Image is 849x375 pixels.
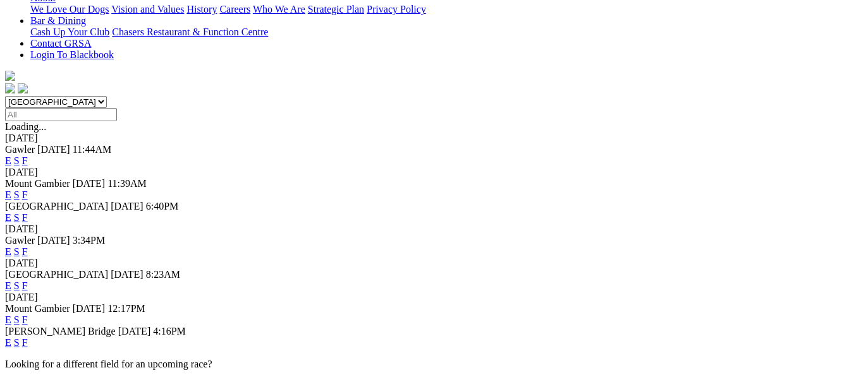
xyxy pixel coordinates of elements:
[30,4,844,15] div: About
[111,201,144,211] span: [DATE]
[5,337,11,348] a: E
[107,178,147,189] span: 11:39AM
[111,4,184,15] a: Vision and Values
[30,38,91,49] a: Contact GRSA
[219,4,250,15] a: Careers
[30,27,109,37] a: Cash Up Your Club
[14,212,20,223] a: S
[22,337,28,348] a: F
[37,235,70,246] span: [DATE]
[308,4,364,15] a: Strategic Plan
[5,269,108,280] span: [GEOGRAPHIC_DATA]
[22,189,28,200] a: F
[5,108,117,121] input: Select date
[5,235,35,246] span: Gawler
[111,269,144,280] span: [DATE]
[153,326,186,336] span: 4:16PM
[30,27,844,38] div: Bar & Dining
[5,212,11,223] a: E
[22,212,28,223] a: F
[18,83,28,93] img: twitter.svg
[5,167,844,178] div: [DATE]
[73,235,106,246] span: 3:34PM
[5,133,844,144] div: [DATE]
[5,258,844,269] div: [DATE]
[112,27,268,37] a: Chasers Restaurant & Function Centre
[14,314,20,325] a: S
[14,189,20,200] a: S
[37,144,70,155] span: [DATE]
[22,155,28,166] a: F
[30,49,114,60] a: Login To Blackbook
[118,326,151,336] span: [DATE]
[5,326,116,336] span: [PERSON_NAME] Bridge
[14,246,20,257] a: S
[5,223,844,235] div: [DATE]
[5,246,11,257] a: E
[5,303,70,314] span: Mount Gambier
[14,337,20,348] a: S
[5,178,70,189] span: Mount Gambier
[5,155,11,166] a: E
[5,189,11,200] a: E
[5,144,35,155] span: Gawler
[22,246,28,257] a: F
[5,121,46,132] span: Loading...
[367,4,426,15] a: Privacy Policy
[14,155,20,166] a: S
[73,303,106,314] span: [DATE]
[146,201,179,211] span: 6:40PM
[5,280,11,291] a: E
[73,178,106,189] span: [DATE]
[22,314,28,325] a: F
[186,4,217,15] a: History
[107,303,145,314] span: 12:17PM
[5,359,844,370] p: Looking for a different field for an upcoming race?
[73,144,112,155] span: 11:44AM
[146,269,180,280] span: 8:23AM
[5,71,15,81] img: logo-grsa-white.png
[5,314,11,325] a: E
[30,15,86,26] a: Bar & Dining
[5,201,108,211] span: [GEOGRAPHIC_DATA]
[5,83,15,93] img: facebook.svg
[22,280,28,291] a: F
[253,4,305,15] a: Who We Are
[5,292,844,303] div: [DATE]
[14,280,20,291] a: S
[30,4,109,15] a: We Love Our Dogs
